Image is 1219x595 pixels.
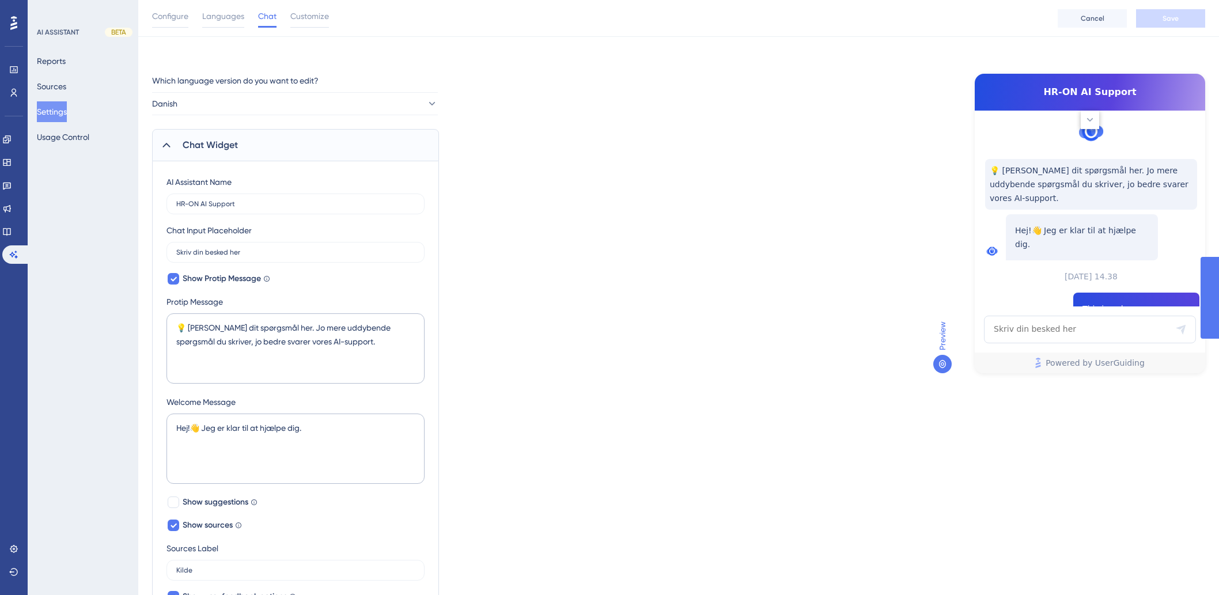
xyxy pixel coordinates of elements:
[176,200,415,208] input: AI Assistant
[1082,302,1190,316] span: This is a dummy message.
[166,541,218,555] div: Sources Label
[183,495,248,509] span: Show suggestions
[1175,324,1187,335] div: Send Message
[166,395,425,409] label: Welcome Message
[37,101,67,122] button: Settings
[37,127,89,147] button: Usage Control
[202,9,244,23] span: Languages
[152,92,438,115] button: Danish
[152,74,319,88] span: Which language version do you want to edit?
[1171,549,1205,584] iframe: UserGuiding AI Assistant Launcher
[152,97,177,111] span: Danish
[1065,270,1118,283] span: [DATE] 14.38
[183,138,238,152] span: Chat Widget
[984,316,1196,343] textarea: AI Assistant Text Input
[166,175,232,189] div: AI Assistant Name
[290,9,329,23] span: Customize
[1081,14,1104,23] span: Cancel
[1078,119,1104,144] img: launcher-image-alternative-text
[37,28,79,37] div: AI ASSISTANT
[37,51,66,71] button: Reports
[166,223,252,237] div: Chat Input Placeholder
[166,313,425,384] textarea: 💡 [PERSON_NAME] dit spørgsmål her. Jo mere uddybende spørgsmål du skriver, jo bedre svarer vores ...
[105,28,132,37] div: BETA
[166,414,425,484] textarea: Hej!👋 Jeg er klar til at hjælpe dig.
[152,9,188,23] span: Configure
[1058,9,1127,28] button: Cancel
[1002,85,1178,99] span: HR-ON AI Support
[1136,9,1205,28] button: Save
[1163,14,1179,23] span: Save
[1046,356,1145,370] span: Powered by UserGuiding
[37,76,66,97] button: Sources
[990,164,1192,205] span: 💡 [PERSON_NAME] dit spørgsmål her. Jo mere uddybende spørgsmål du skriver, jo bedre svarer vores ...
[166,295,425,309] label: Protip Message
[986,245,998,257] img: launcher-image-alternative-text
[176,248,415,256] input: Type your message...
[936,321,949,350] span: Preview
[258,9,277,23] span: Chat
[176,566,415,574] input: Sources
[183,272,261,286] span: Show Protip Message
[1065,265,1118,288] button: [DATE] 14.38
[183,518,233,532] span: Show sources
[1015,223,1149,251] p: Hej!👋 Jeg er klar til at hjælpe dig.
